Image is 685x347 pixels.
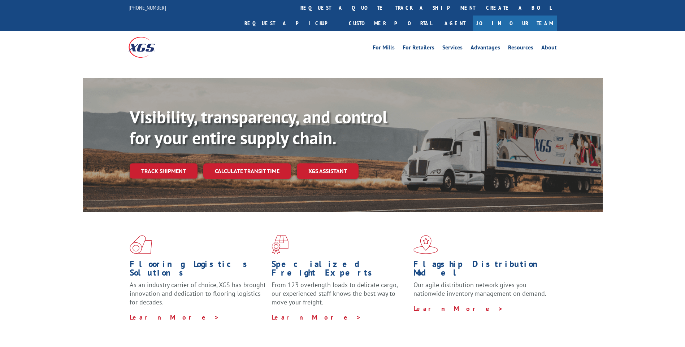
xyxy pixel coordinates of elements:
h1: Specialized Freight Experts [272,260,408,281]
a: Learn More > [272,313,361,321]
img: xgs-icon-flagship-distribution-model-red [413,235,438,254]
a: For Mills [373,45,395,53]
a: Advantages [471,45,500,53]
h1: Flooring Logistics Solutions [130,260,266,281]
a: Request a pickup [239,16,343,31]
span: Our agile distribution network gives you nationwide inventory management on demand. [413,281,546,298]
a: About [541,45,557,53]
a: Agent [437,16,473,31]
p: From 123 overlength loads to delicate cargo, our experienced staff knows the best way to move you... [272,281,408,313]
a: For Retailers [403,45,434,53]
a: Learn More > [130,313,220,321]
a: Resources [508,45,533,53]
a: [PHONE_NUMBER] [129,4,166,11]
img: xgs-icon-focused-on-flooring-red [272,235,289,254]
a: Track shipment [130,163,198,179]
a: Calculate transit time [203,163,291,179]
img: xgs-icon-total-supply-chain-intelligence-red [130,235,152,254]
a: Customer Portal [343,16,437,31]
span: As an industry carrier of choice, XGS has brought innovation and dedication to flooring logistics... [130,281,266,306]
h1: Flagship Distribution Model [413,260,550,281]
a: Learn More > [413,304,503,313]
a: Join Our Team [473,16,557,31]
b: Visibility, transparency, and control for your entire supply chain. [130,106,387,149]
a: XGS ASSISTANT [297,163,359,179]
a: Services [442,45,463,53]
